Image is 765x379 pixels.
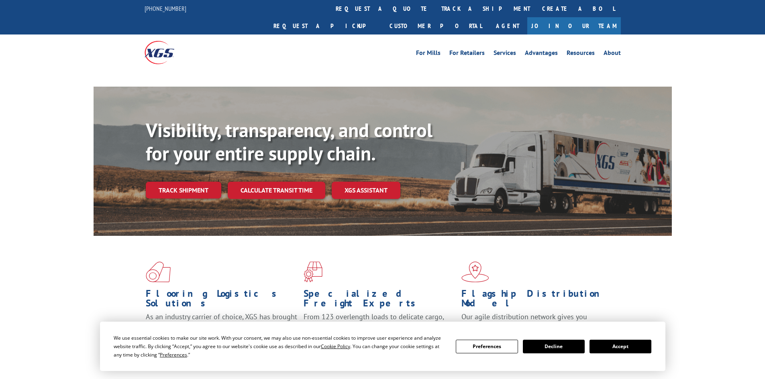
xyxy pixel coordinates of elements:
a: Join Our Team [527,17,621,34]
h1: Specialized Freight Experts [304,289,455,312]
img: xgs-icon-total-supply-chain-intelligence-red [146,261,171,282]
b: Visibility, transparency, and control for your entire supply chain. [146,118,432,166]
p: From 123 overlength loads to delicate cargo, our experienced staff knows the best way to move you... [304,312,455,348]
span: As an industry carrier of choice, XGS has brought innovation and dedication to flooring logistics... [146,312,297,340]
div: Cookie Consent Prompt [100,322,665,371]
div: We use essential cookies to make our site work. With your consent, we may also use non-essential ... [114,334,446,359]
a: About [604,50,621,59]
a: For Mills [416,50,441,59]
a: Calculate transit time [228,182,325,199]
a: Services [494,50,516,59]
a: Resources [567,50,595,59]
button: Decline [523,340,585,353]
a: [PHONE_NUMBER] [145,4,186,12]
img: xgs-icon-flagship-distribution-model-red [461,261,489,282]
h1: Flagship Distribution Model [461,289,613,312]
span: Preferences [160,351,187,358]
span: Our agile distribution network gives you nationwide inventory management on demand. [461,312,609,331]
a: Advantages [525,50,558,59]
a: Customer Portal [384,17,488,34]
button: Accept [590,340,651,353]
a: For Retailers [449,50,485,59]
img: xgs-icon-focused-on-flooring-red [304,261,322,282]
a: XGS ASSISTANT [332,182,400,199]
span: Cookie Policy [321,343,350,350]
a: Request a pickup [267,17,384,34]
button: Preferences [456,340,518,353]
a: Agent [488,17,527,34]
h1: Flooring Logistics Solutions [146,289,298,312]
a: Track shipment [146,182,221,199]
